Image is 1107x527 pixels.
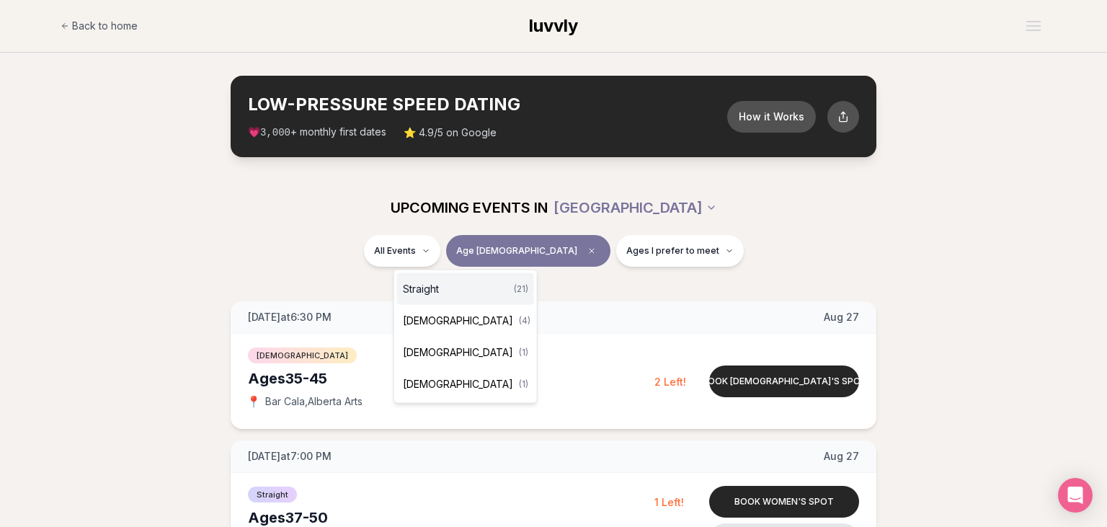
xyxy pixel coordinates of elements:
[519,378,528,390] span: ( 1 )
[403,282,439,296] span: Straight
[403,314,513,328] span: [DEMOGRAPHIC_DATA]
[403,345,513,360] span: [DEMOGRAPHIC_DATA]
[519,315,530,327] span: ( 4 )
[403,377,513,391] span: [DEMOGRAPHIC_DATA]
[519,347,528,358] span: ( 1 )
[514,283,528,295] span: ( 21 )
